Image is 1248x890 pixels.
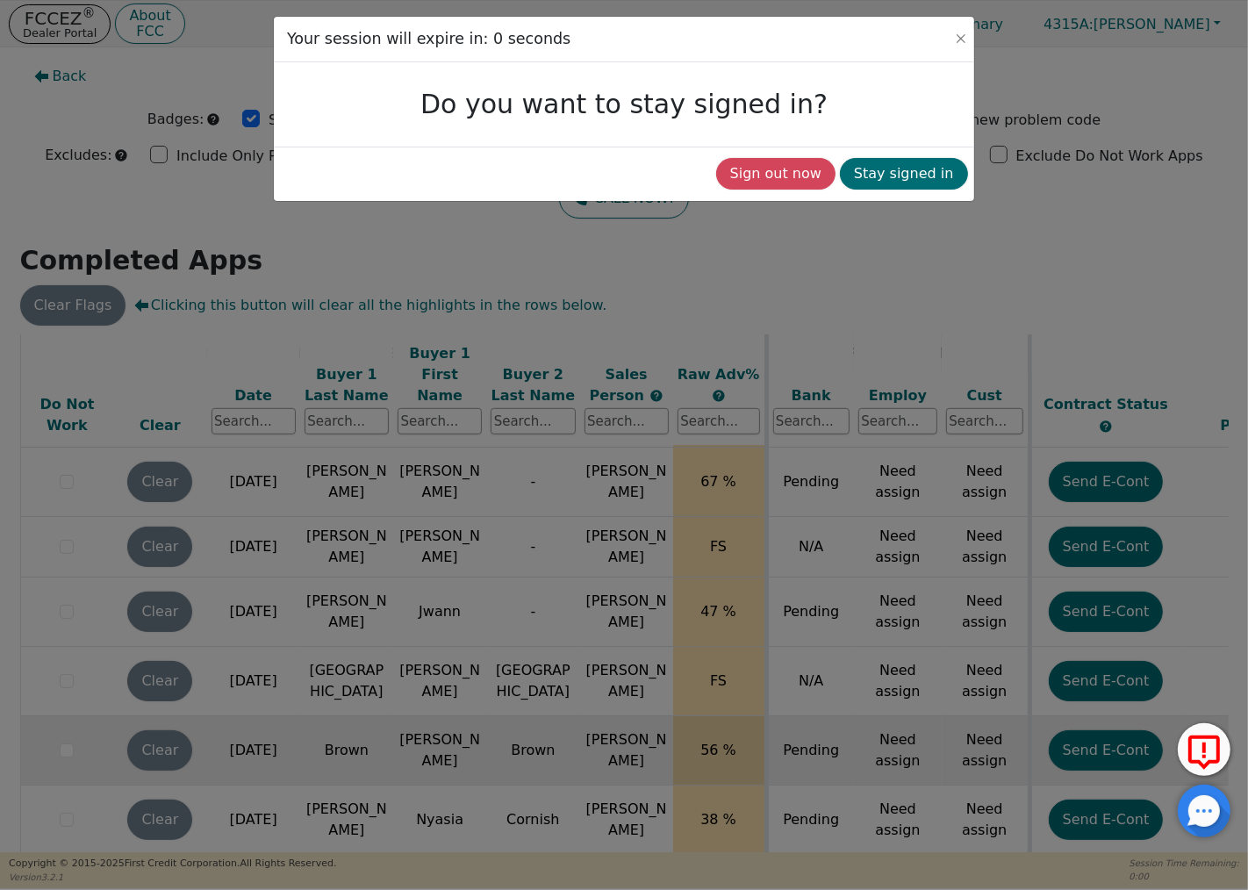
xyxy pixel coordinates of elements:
h3: Your session will expire in: 0 seconds [283,25,575,53]
button: Close [952,30,970,47]
h3: Do you want to stay signed in? [283,84,965,125]
button: Report Error to FCC [1178,723,1230,776]
button: Stay signed in [840,158,968,190]
button: Sign out now [716,158,836,190]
